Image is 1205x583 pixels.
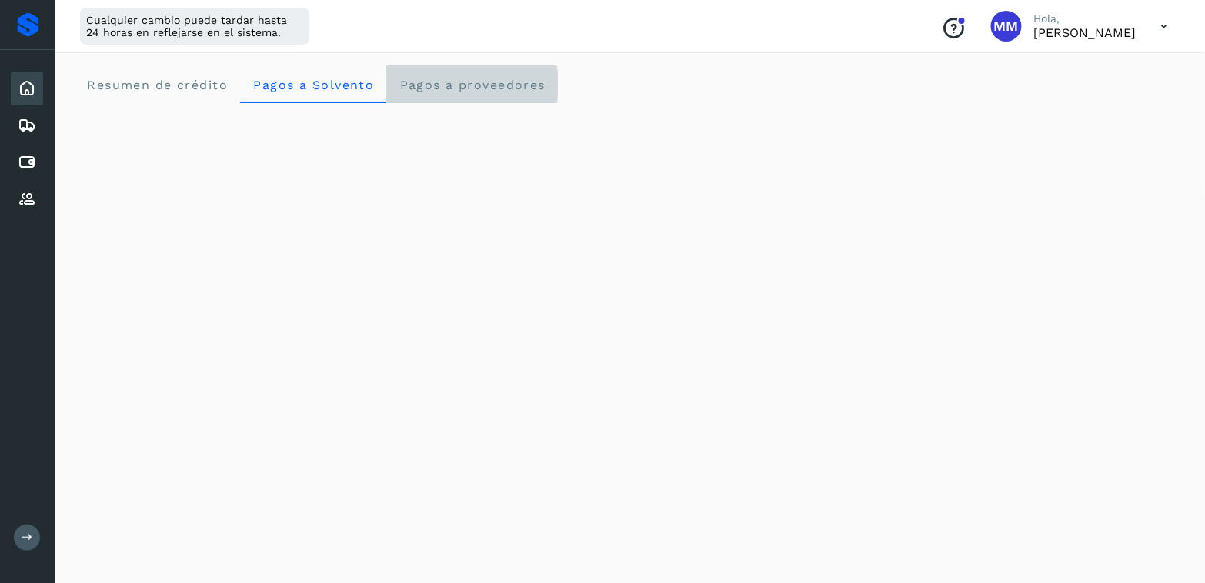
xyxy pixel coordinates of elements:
[1034,25,1137,40] p: MANUEL MARCELINO HERNANDEZ
[11,145,43,179] div: Cuentas por pagar
[11,72,43,105] div: Inicio
[11,108,43,142] div: Embarques
[1034,12,1137,25] p: Hola,
[86,78,228,92] span: Resumen de crédito
[80,8,309,45] div: Cualquier cambio puede tardar hasta 24 horas en reflejarse en el sistema.
[252,78,374,92] span: Pagos a Solvento
[11,182,43,216] div: Proveedores
[399,78,546,92] span: Pagos a proveedores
